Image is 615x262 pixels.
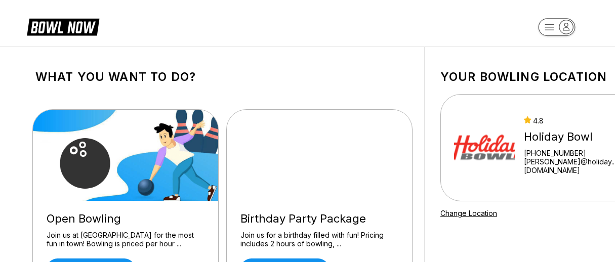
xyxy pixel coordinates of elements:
[240,231,398,248] div: Join us for a birthday filled with fun! Pricing includes 2 hours of bowling, ...
[35,70,409,84] h1: What you want to do?
[240,212,398,226] div: Birthday Party Package
[33,110,219,201] img: Open Bowling
[440,209,497,217] a: Change Location
[47,212,204,226] div: Open Bowling
[47,231,204,248] div: Join us at [GEOGRAPHIC_DATA] for the most fun in town! Bowling is priced per hour ...
[454,110,515,186] img: Holiday Bowl
[227,110,413,201] img: Birthday Party Package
